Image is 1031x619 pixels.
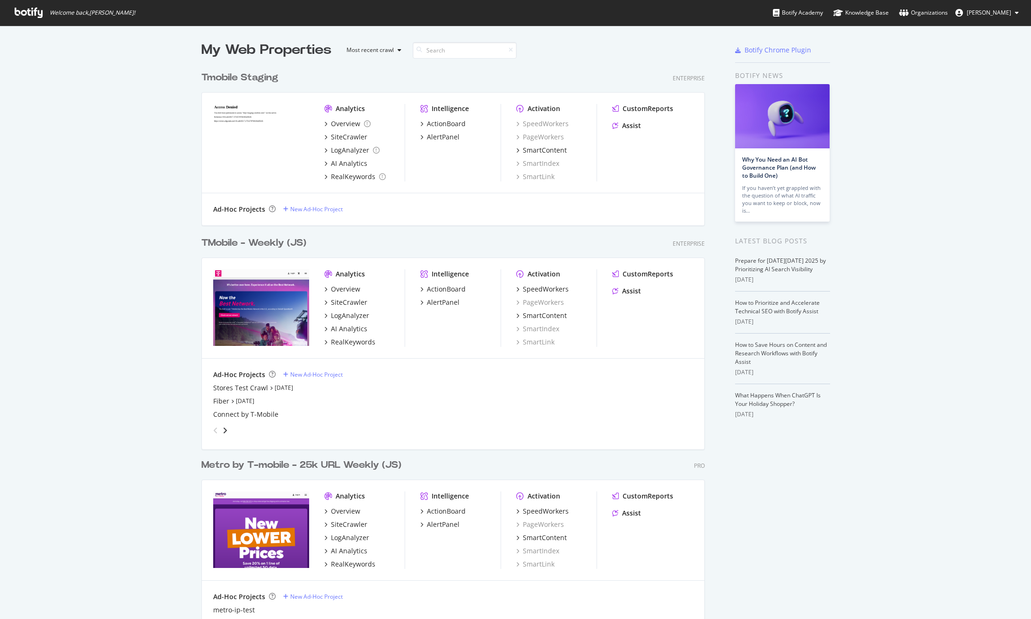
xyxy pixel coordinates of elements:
[516,284,569,294] a: SpeedWorkers
[213,383,268,393] a: Stores Test Crawl
[735,341,827,366] a: How to Save Hours on Content and Research Workflows with Botify Assist
[201,41,331,60] div: My Web Properties
[336,104,365,113] div: Analytics
[331,172,375,181] div: RealKeywords
[331,546,367,556] div: AI Analytics
[324,159,367,168] a: AI Analytics
[324,507,360,516] a: Overview
[612,491,673,501] a: CustomReports
[516,559,554,569] a: SmartLink
[324,559,375,569] a: RealKeywords
[432,104,469,113] div: Intelligence
[623,491,673,501] div: CustomReports
[735,318,830,326] div: [DATE]
[50,9,135,17] span: Welcome back, [PERSON_NAME] !
[420,520,459,529] a: AlertPanel
[967,9,1011,17] span: Dave Lee
[735,236,830,246] div: Latest Blog Posts
[339,43,405,58] button: Most recent crawl
[516,132,564,142] a: PageWorkers
[694,462,705,470] div: Pro
[331,559,375,569] div: RealKeywords
[735,368,830,377] div: [DATE]
[523,146,567,155] div: SmartContent
[735,45,811,55] a: Botify Chrome Plugin
[213,205,265,214] div: Ad-Hoc Projects
[331,298,367,307] div: SiteCrawler
[222,426,228,435] div: angle-right
[427,132,459,142] div: AlertPanel
[420,284,466,294] a: ActionBoard
[735,70,830,81] div: Botify news
[516,311,567,320] a: SmartContent
[324,172,386,181] a: RealKeywords
[432,269,469,279] div: Intelligence
[516,159,559,168] a: SmartIndex
[331,311,369,320] div: LogAnalyzer
[673,74,705,82] div: Enterprise
[331,507,360,516] div: Overview
[324,337,375,347] a: RealKeywords
[236,397,254,405] a: [DATE]
[612,508,641,518] a: Assist
[735,391,821,408] a: What Happens When ChatGPT Is Your Holiday Shopper?
[833,8,889,17] div: Knowledge Base
[516,298,564,307] div: PageWorkers
[673,240,705,248] div: Enterprise
[516,324,559,334] div: SmartIndex
[413,42,517,59] input: Search
[213,605,255,615] div: metro-ip-test
[213,410,278,419] a: Connect by T-Mobile
[324,533,369,542] a: LogAnalyzer
[516,119,569,129] a: SpeedWorkers
[623,104,673,113] div: CustomReports
[331,119,360,129] div: Overview
[336,491,365,501] div: Analytics
[324,146,380,155] a: LogAnalyzer
[523,284,569,294] div: SpeedWorkers
[516,546,559,556] a: SmartIndex
[324,132,367,142] a: SiteCrawler
[213,269,309,346] img: t-mobile.com
[324,324,367,334] a: AI Analytics
[427,284,466,294] div: ActionBoard
[427,119,466,129] div: ActionBoard
[735,84,830,148] img: Why You Need an AI Bot Governance Plan (and How to Build One)
[331,146,369,155] div: LogAnalyzer
[324,311,369,320] a: LogAnalyzer
[427,520,459,529] div: AlertPanel
[420,298,459,307] a: AlertPanel
[290,205,343,213] div: New Ad-Hoc Project
[213,396,229,406] a: Fiber
[735,299,820,315] a: How to Prioritize and Accelerate Technical SEO with Botify Assist
[528,104,560,113] div: Activation
[201,71,282,85] a: Tmobile Staging
[420,507,466,516] a: ActionBoard
[528,269,560,279] div: Activation
[201,71,278,85] div: Tmobile Staging
[516,507,569,516] a: SpeedWorkers
[773,8,823,17] div: Botify Academy
[516,337,554,347] div: SmartLink
[331,520,367,529] div: SiteCrawler
[622,508,641,518] div: Assist
[201,236,310,250] a: TMobile - Weekly (JS)
[427,507,466,516] div: ActionBoard
[331,132,367,142] div: SiteCrawler
[745,45,811,55] div: Botify Chrome Plugin
[283,370,343,378] a: New Ad-Hoc Project
[324,298,367,307] a: SiteCrawler
[516,146,567,155] a: SmartContent
[213,104,309,181] img: tmobilestaging.com
[290,370,343,378] div: New Ad-Hoc Project
[213,491,309,568] img: metrobyt-mobile.com
[331,324,367,334] div: AI Analytics
[735,257,826,273] a: Prepare for [DATE][DATE] 2025 by Prioritizing AI Search Visibility
[516,172,554,181] div: SmartLink
[612,121,641,130] a: Assist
